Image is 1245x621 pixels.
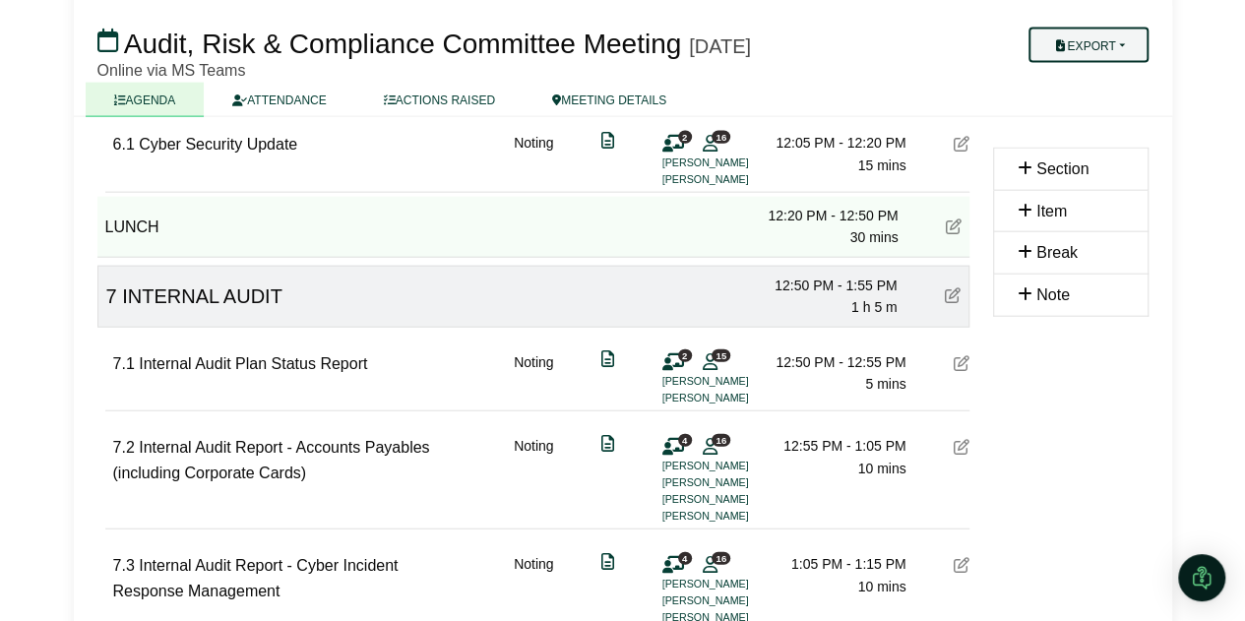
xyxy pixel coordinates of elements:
[662,171,810,188] li: [PERSON_NAME]
[113,136,135,153] span: 6.1
[113,355,135,372] span: 7.1
[769,351,906,373] div: 12:50 PM - 12:55 PM
[514,435,553,525] div: Noting
[86,83,205,117] a: AGENDA
[105,218,159,235] span: LUNCH
[678,552,692,565] span: 4
[124,29,681,59] span: Audit, Risk & Compliance Committee Meeting
[761,205,899,226] div: 12:20 PM - 12:50 PM
[760,275,898,296] div: 12:50 PM - 1:55 PM
[355,83,524,117] a: ACTIONS RAISED
[857,157,905,173] span: 15 mins
[689,34,751,58] div: [DATE]
[857,461,905,476] span: 10 mins
[769,553,906,575] div: 1:05 PM - 1:15 PM
[849,229,898,245] span: 30 mins
[678,434,692,447] span: 4
[851,299,898,315] span: 1 h 5 m
[1036,160,1089,177] span: Section
[113,557,399,599] span: Internal Audit Report - Cyber Incident Response Management
[662,491,810,508] li: [PERSON_NAME]
[1036,203,1067,219] span: Item
[857,579,905,594] span: 10 mins
[662,474,810,491] li: [PERSON_NAME]
[113,557,135,574] span: 7.3
[97,62,246,79] span: Online via MS Teams
[122,285,282,307] span: INTERNAL AUDIT
[712,349,730,362] span: 15
[769,132,906,154] div: 12:05 PM - 12:20 PM
[712,434,730,447] span: 16
[712,131,730,144] span: 16
[662,458,810,474] li: [PERSON_NAME]
[113,439,430,481] span: Internal Audit Report - Accounts Payables (including Corporate Cards)
[113,439,135,456] span: 7.2
[662,373,810,390] li: [PERSON_NAME]
[678,131,692,144] span: 2
[662,155,810,171] li: [PERSON_NAME]
[678,349,692,362] span: 2
[106,285,117,307] span: 7
[662,576,810,592] li: [PERSON_NAME]
[1036,244,1078,261] span: Break
[712,552,730,565] span: 16
[524,83,695,117] a: MEETING DETAILS
[1028,28,1148,63] button: Export
[514,132,553,188] div: Noting
[139,355,367,372] span: Internal Audit Plan Status Report
[662,508,810,525] li: [PERSON_NAME]
[865,376,905,392] span: 5 mins
[1178,554,1225,601] div: Open Intercom Messenger
[662,390,810,406] li: [PERSON_NAME]
[1036,286,1070,303] span: Note
[514,351,553,407] div: Noting
[204,83,354,117] a: ATTENDANCE
[139,136,297,153] span: Cyber Security Update
[662,592,810,609] li: [PERSON_NAME]
[769,435,906,457] div: 12:55 PM - 1:05 PM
